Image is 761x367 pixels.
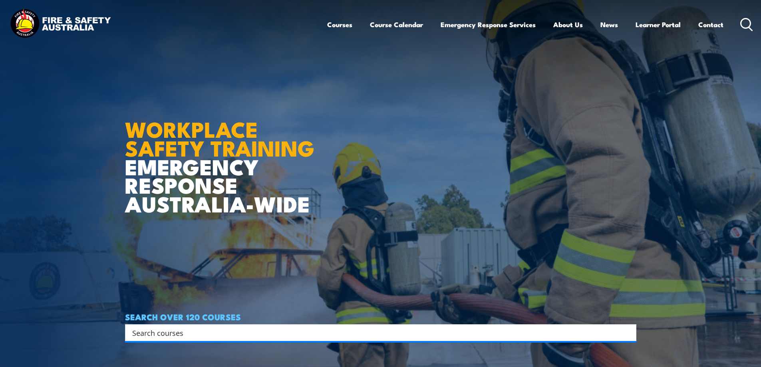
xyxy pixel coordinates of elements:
[441,14,536,35] a: Emergency Response Services
[132,327,619,339] input: Search input
[125,312,636,321] h4: SEARCH OVER 120 COURSES
[636,14,681,35] a: Learner Portal
[125,112,314,164] strong: WORKPLACE SAFETY TRAINING
[698,14,723,35] a: Contact
[134,327,620,338] form: Search form
[327,14,352,35] a: Courses
[125,99,320,213] h1: EMERGENCY RESPONSE AUSTRALIA-WIDE
[370,14,423,35] a: Course Calendar
[553,14,583,35] a: About Us
[600,14,618,35] a: News
[622,327,634,338] button: Search magnifier button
